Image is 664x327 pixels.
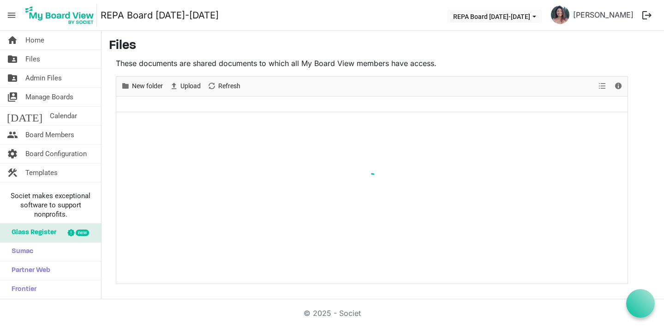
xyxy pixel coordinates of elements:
[7,261,50,280] span: Partner Web
[7,224,56,242] span: Glass Register
[50,107,77,125] span: Calendar
[7,242,33,261] span: Sumac
[3,6,20,24] span: menu
[7,31,18,49] span: home
[101,6,219,24] a: REPA Board [DATE]-[DATE]
[25,69,62,87] span: Admin Files
[447,10,542,23] button: REPA Board 2025-2026 dropdownbutton
[7,88,18,106] span: switch_account
[116,58,628,69] p: These documents are shared documents to which all My Board View members have access.
[569,6,637,24] a: [PERSON_NAME]
[7,50,18,68] span: folder_shared
[109,38,657,54] h3: Files
[25,163,58,182] span: Templates
[25,31,44,49] span: Home
[7,280,36,299] span: Frontier
[7,145,18,163] span: settings
[23,4,97,27] img: My Board View Logo
[23,4,101,27] a: My Board View Logo
[7,107,42,125] span: [DATE]
[551,6,569,24] img: YcOm1LtmP80IA-PKU6h1PJ--Jn-4kuVIEGfr0aR6qQTzM5pdw1I7-_SZs6Ee-9uXvl2a8gAPaoRLVNHcOWYtXg_thumb.png
[7,69,18,87] span: folder_shared
[25,50,40,68] span: Files
[25,145,87,163] span: Board Configuration
[637,6,657,25] button: logout
[25,126,74,144] span: Board Members
[25,88,73,106] span: Manage Boards
[76,230,89,236] div: new
[7,126,18,144] span: people
[7,163,18,182] span: construction
[304,309,361,318] a: © 2025 - Societ
[4,191,97,219] span: Societ makes exceptional software to support nonprofits.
